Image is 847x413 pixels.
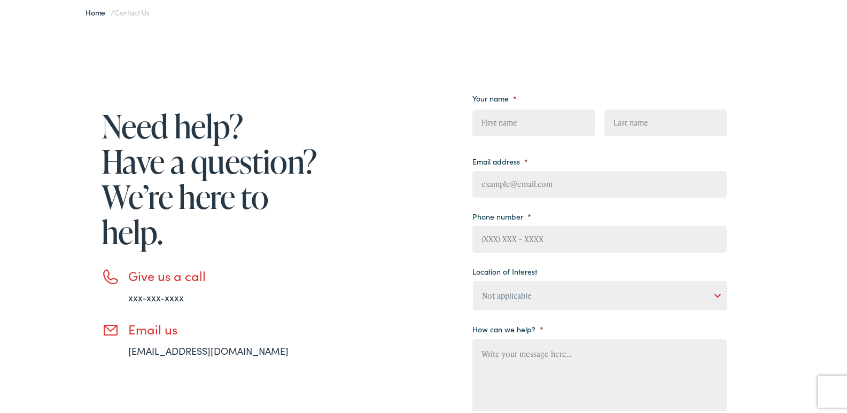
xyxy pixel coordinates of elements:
span: / [86,5,150,15]
label: Your name [472,91,517,101]
h3: Give us a call [128,266,321,282]
a: Home [86,5,111,15]
input: example@email.com [472,169,727,196]
h1: Need help? Have a question? We’re here to help. [102,106,321,247]
label: Email address [472,154,528,164]
label: How can we help? [472,322,543,332]
h3: Email us [128,320,321,335]
span: Contact Us [114,5,150,15]
a: xxx-xxx-xxxx [128,289,184,302]
input: Last name [604,107,727,134]
input: (XXX) XXX - XXXX [472,224,727,251]
input: First name [472,107,595,134]
a: [EMAIL_ADDRESS][DOMAIN_NAME] [128,342,289,355]
label: Phone number [472,209,531,219]
label: Location of Interest [472,264,537,274]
